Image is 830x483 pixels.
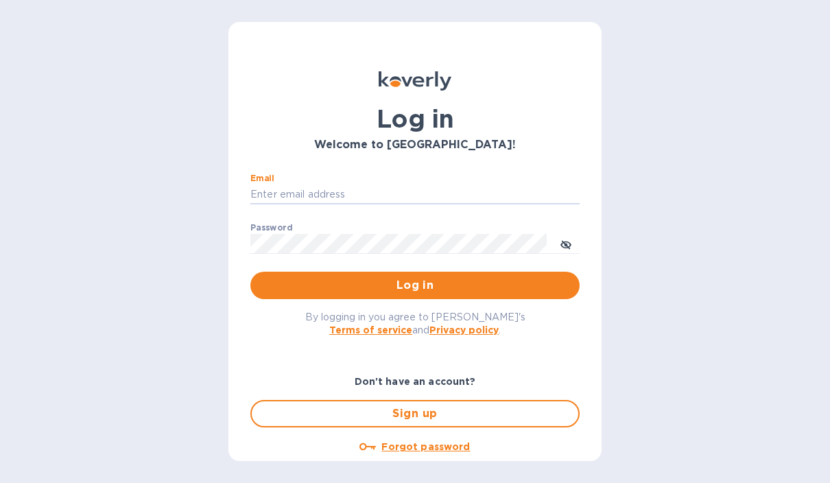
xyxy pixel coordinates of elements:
label: Password [250,224,292,232]
h3: Welcome to [GEOGRAPHIC_DATA]! [250,139,580,152]
a: Terms of service [329,325,412,335]
span: Sign up [263,405,567,422]
u: Forgot password [381,441,470,452]
label: Email [250,174,274,182]
button: Sign up [250,400,580,427]
a: Privacy policy [429,325,499,335]
b: Don't have an account? [355,376,476,387]
h1: Log in [250,104,580,133]
button: toggle password visibility [552,230,580,257]
input: Enter email address [250,185,580,205]
span: By logging in you agree to [PERSON_NAME]'s and . [305,311,525,335]
button: Log in [250,272,580,299]
span: Log in [261,277,569,294]
img: Koverly [379,71,451,91]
